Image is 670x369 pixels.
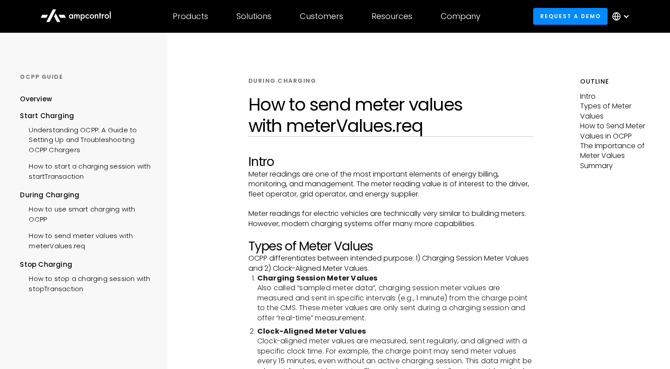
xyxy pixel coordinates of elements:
div: Company [441,12,480,21]
div: Products [173,12,208,21]
a: How to use smart charging with OCPP [20,200,154,227]
h5: Outline [580,77,650,86]
div: During Charging [20,190,154,200]
strong: Clock-Aligned Meter Values [257,326,366,336]
a: Overview [20,94,52,111]
div: Solutions [236,12,271,21]
p: Meter readings for electric vehicles are technically very similar to building meters. However, mo... [248,209,533,229]
a: How to start a charging session with startTransaction [20,157,154,184]
p: ‍ [248,199,533,209]
h1: How to send meter values with meterValues.req [248,94,533,136]
div: Resources [372,12,412,21]
li: Also called “sampled meter data”, charging session meter values are measured and sent in specific... [257,273,533,323]
h2: Intro [248,154,533,169]
div: Customers [300,12,343,21]
p: ‍ [248,229,533,238]
div: Overview [20,94,52,104]
p: How to Send Meter Values in OCPP [580,121,650,141]
p: Intro [580,92,650,101]
a: How to stop a charging session with stopTransaction [20,269,154,296]
a: Request a demo [533,8,608,24]
p: Meter readings are one of the most important elements of energy billing, monitoring, and manageme... [248,169,533,199]
p: OCPP differentiates between intended purpose: 1) Charging Session Meter Values and 2) Clock-Align... [248,254,533,273]
a: How to send meter values with meterValues.req [20,227,154,253]
div: Start Charging [20,111,154,121]
div: OCPP GUIDE [20,73,154,81]
p: Summary [580,161,650,171]
strong: Charging Session Meter Values [257,273,378,283]
a: Understanding OCPP: A Guide to Setting Up and Troubleshooting OCPP Chargers [20,121,154,157]
h2: Types of Meter Values [248,239,533,254]
p: The Importance of Meter Values [580,141,650,161]
div: Stop Charging [20,260,154,269]
p: Types of Meter Values [580,101,650,121]
div: DURING CHARGING [248,77,317,85]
